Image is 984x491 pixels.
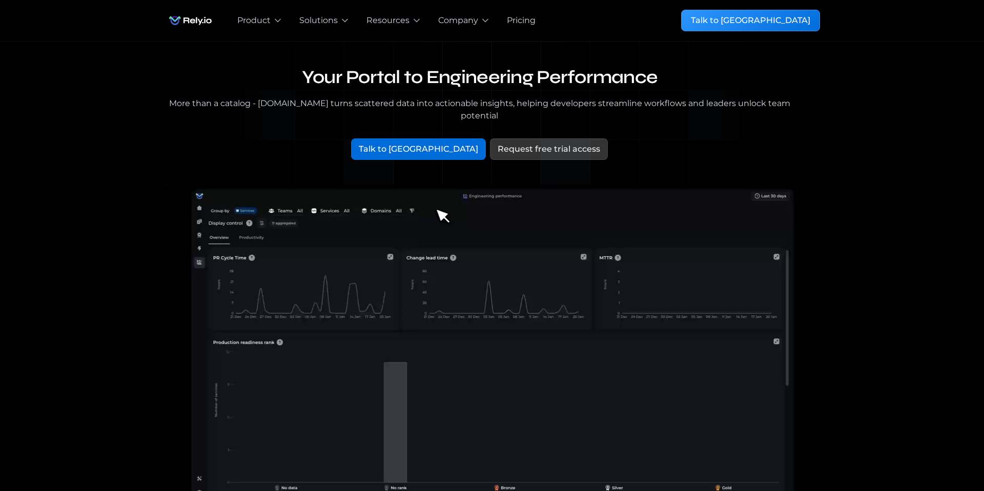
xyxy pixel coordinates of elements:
div: Resources [366,14,409,27]
h1: Your Portal to Engineering Performance [164,66,795,89]
a: Talk to [GEOGRAPHIC_DATA] [351,138,486,160]
div: Company [438,14,478,27]
div: More than a catalog - [DOMAIN_NAME] turns scattered data into actionable insights, helping develo... [164,97,795,122]
img: Rely.io logo [164,10,217,31]
a: Request free trial access [490,138,608,160]
a: Talk to [GEOGRAPHIC_DATA] [681,10,820,31]
div: Talk to [GEOGRAPHIC_DATA] [691,14,810,27]
a: home [164,10,217,31]
div: Solutions [299,14,338,27]
a: Pricing [507,14,536,27]
div: Request free trial access [498,143,600,155]
div: Product [237,14,271,27]
div: Talk to [GEOGRAPHIC_DATA] [359,143,478,155]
